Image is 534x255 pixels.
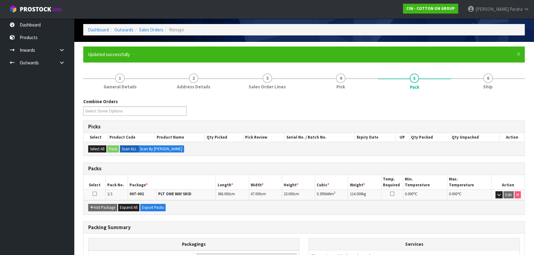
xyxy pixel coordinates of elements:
button: Select All [88,145,106,153]
th: Action [491,175,524,189]
small: WMS [52,7,62,13]
th: Serial No. / Batch No. [285,133,355,142]
th: Packagings [88,238,299,250]
span: 1/1 [107,191,113,196]
th: Select [84,133,108,142]
label: Scan By [PERSON_NAME] [138,145,184,153]
span: 0.000 [449,191,457,196]
th: Services [309,238,520,250]
th: Qty Picked [205,133,244,142]
a: Sales Orders [139,27,163,33]
span: 0.395646 [317,191,331,196]
td: cm [216,189,249,200]
strong: C06 - COTTON ON GROUP [406,6,455,11]
td: cm [249,189,282,200]
th: Length [216,175,249,189]
th: Pick Review [244,133,285,142]
th: Weight [348,175,381,189]
span: 5 [410,74,419,83]
button: Expand All [118,204,139,211]
span: Ship [483,83,493,90]
th: Min. Temperature [403,175,447,189]
th: Max. Temperature [447,175,491,189]
button: Export Packs [140,204,166,211]
span: Expand All [120,205,138,210]
span: Manage [169,27,184,33]
span: 114.000 [350,191,362,196]
button: Add Package [88,204,117,211]
th: Pack No. [106,175,128,189]
label: Scan ALL [120,145,138,153]
th: Product Name [155,133,205,142]
th: Cubic [315,175,348,189]
button: Edit [503,191,514,199]
th: UP [395,133,409,142]
th: Product Code [108,133,155,142]
h3: Packs [88,166,520,172]
span: × [517,50,520,58]
td: kg [348,189,381,200]
td: m [315,189,348,200]
th: Height [282,175,315,189]
a: Dashboard [88,27,109,33]
sup: 3 [334,191,335,195]
span: 0.000 [405,191,413,196]
h3: Picks [88,124,520,130]
span: 366.000 [217,191,229,196]
span: Pack [410,84,419,90]
td: ℃ [403,189,447,200]
th: Expiry Date [355,133,395,142]
span: Address Details [177,83,210,90]
h3: Packing Summary [88,225,520,230]
span: 4 [336,74,345,83]
th: Qty Unpacked [450,133,499,142]
span: Pick [336,83,345,90]
td: ℃ [447,189,491,200]
label: Combine Orders [83,98,118,105]
button: Pack [107,145,119,153]
span: 6 [483,74,493,83]
span: ProStock [20,5,51,13]
th: Select [84,175,106,189]
span: 2 [189,74,198,83]
span: [PERSON_NAME] [475,6,509,12]
td: cm [282,189,315,200]
a: C06 - COTTON ON GROUP [403,4,458,14]
span: 3 [263,74,272,83]
span: General Details [104,83,137,90]
img: cube-alt.png [9,5,17,13]
span: Paraha [510,6,523,12]
span: 47.000 [251,191,261,196]
span: Updated successfully [88,51,130,57]
a: Outwards [114,27,133,33]
th: Temp. Required [381,175,403,189]
strong: 007-002 [129,191,144,196]
th: Action [499,133,524,142]
span: 1 [115,74,125,83]
span: 23.000 [284,191,294,196]
th: Width [249,175,282,189]
strong: PLT ONE WAY SKID [158,191,191,196]
th: Qty Packed [409,133,450,142]
th: Package [128,175,216,189]
span: Sales Order Lines [249,83,286,90]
